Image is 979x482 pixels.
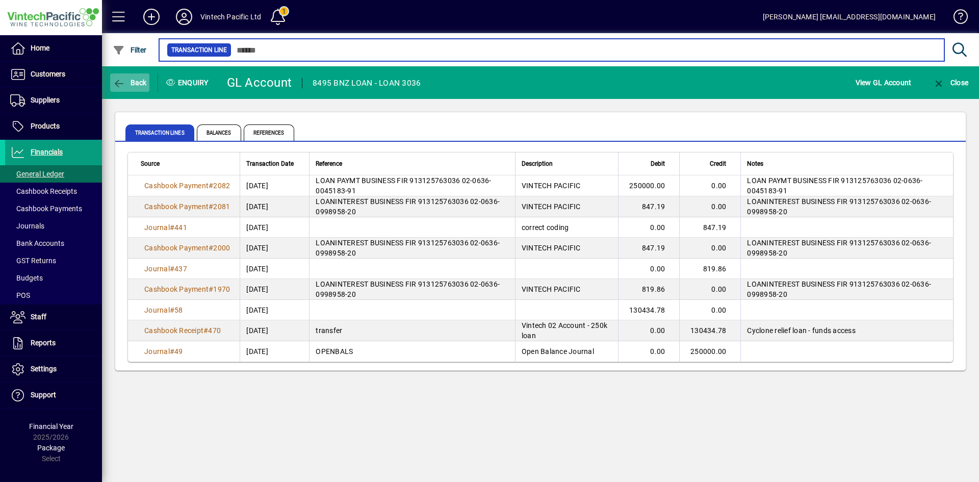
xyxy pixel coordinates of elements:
span: Notes [747,158,763,169]
span: Credit [710,158,726,169]
div: Transaction Date [246,158,303,169]
span: Reference [316,158,342,169]
span: Reports [31,339,56,347]
a: Reports [5,331,102,356]
span: Balances [197,124,241,141]
span: [DATE] [246,284,268,294]
a: Products [5,114,102,139]
td: 819.86 [618,279,679,300]
span: correct coding [522,223,569,232]
span: Suppliers [31,96,60,104]
span: 1970 [213,285,230,293]
td: 130434.78 [679,320,740,341]
span: Bank Accounts [10,239,64,247]
td: 250000.00 [618,175,679,196]
span: Filter [113,46,147,54]
span: 2000 [213,244,230,252]
td: 130434.78 [618,300,679,320]
span: 2082 [213,182,230,190]
span: Cashbook Payment [144,202,209,211]
td: 0.00 [618,259,679,279]
div: Vintech Pacific Ltd [200,9,261,25]
a: GST Returns [5,252,102,269]
a: Cashbook Payment#1970 [141,284,234,295]
span: [DATE] [246,264,268,274]
a: Knowledge Base [946,2,966,35]
button: View GL Account [853,73,914,92]
button: Profile [168,8,200,26]
span: LOAN PAYMT BUSINESS FIR 913125763036 02-0636-0045183-91 [747,176,922,195]
span: General Ledger [10,170,64,178]
span: Transaction lines [125,124,194,141]
td: 847.19 [679,217,740,238]
div: Reference [316,158,509,169]
a: Home [5,36,102,61]
a: Journal#437 [141,263,191,274]
app-page-header-button: Back [102,73,158,92]
span: Open Balance Journal [522,347,594,356]
span: # [209,244,213,252]
span: 437 [174,265,187,273]
span: Cashbook Payments [10,205,82,213]
td: 0.00 [679,279,740,300]
td: 819.86 [679,259,740,279]
td: 0.00 [618,217,679,238]
a: Journal#49 [141,346,187,357]
div: Notes [747,158,940,169]
td: 0.00 [679,300,740,320]
span: transfer [316,326,342,335]
a: POS [5,287,102,304]
a: Cashbook Payment#2081 [141,201,234,212]
span: LOAN PAYMT BUSINESS FIR 913125763036 02-0636-0045183-91 [316,176,491,195]
button: Add [135,8,168,26]
span: [DATE] [246,181,268,191]
span: 441 [174,223,187,232]
td: 0.00 [679,175,740,196]
span: Vintech 02 Account - 250k loan [522,321,607,340]
span: [DATE] [246,325,268,336]
span: Financial Year [29,422,73,430]
span: 2081 [213,202,230,211]
span: [DATE] [246,222,268,233]
span: # [170,347,174,356]
span: OPENBALS [316,347,353,356]
span: LOANINTEREST BUSINESS FIR 913125763036 02-0636-0998958-20 [747,280,931,298]
span: Cashbook Payment [144,182,209,190]
span: Description [522,158,553,169]
a: Journals [5,217,102,235]
span: Customers [31,70,65,78]
td: 0.00 [618,341,679,362]
span: Transaction Date [246,158,294,169]
a: Suppliers [5,88,102,113]
span: View GL Account [856,74,912,91]
span: [DATE] [246,305,268,315]
span: VINTECH PACIFIC [522,244,581,252]
span: Cashbook Payment [144,285,209,293]
a: Cashbook Receipt#470 [141,325,224,336]
span: # [209,182,213,190]
div: GL Account [227,74,292,91]
span: 58 [174,306,183,314]
button: Filter [110,41,149,59]
span: Journal [144,265,170,273]
span: References [244,124,294,141]
button: Back [110,73,149,92]
span: Cyclone relief loan - funds access [747,326,856,335]
td: 250000.00 [679,341,740,362]
span: # [170,223,174,232]
td: 0.00 [679,238,740,259]
span: LOANINTEREST BUSINESS FIR 913125763036 02-0636-0998958-20 [747,239,931,257]
span: LOANINTEREST BUSINESS FIR 913125763036 02-0636-0998958-20 [316,197,500,216]
a: Bank Accounts [5,235,102,252]
span: Source [141,158,160,169]
span: [DATE] [246,201,268,212]
td: 0.00 [679,196,740,217]
div: Credit [686,158,735,169]
a: General Ledger [5,165,102,183]
app-page-header-button: Close enquiry [922,73,979,92]
a: Cashbook Payment#2000 [141,242,234,253]
span: Package [37,444,65,452]
a: Staff [5,305,102,330]
a: Cashbook Receipts [5,183,102,200]
div: Description [522,158,612,169]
